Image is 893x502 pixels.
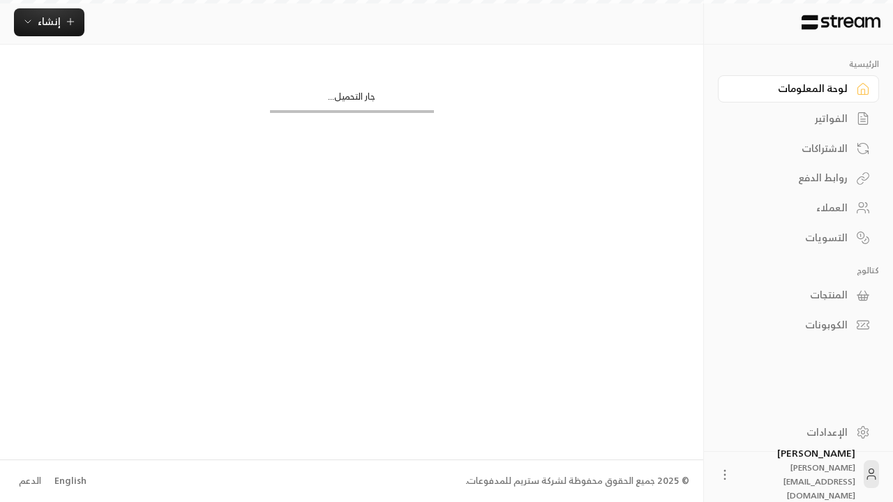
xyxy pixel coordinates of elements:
div: لوحة المعلومات [735,82,848,96]
img: Logo [800,15,882,30]
a: الدعم [14,469,45,494]
a: الفواتير [718,105,879,132]
div: جار التحميل... [270,90,434,110]
div: English [54,474,87,488]
div: الكوبونات [735,318,848,332]
div: المنتجات [735,288,848,302]
button: إنشاء [14,8,84,36]
div: © 2025 جميع الحقوق محفوظة لشركة ستريم للمدفوعات. [465,474,689,488]
div: العملاء [735,201,848,215]
div: الفواتير [735,112,848,125]
a: روابط الدفع [718,165,879,192]
a: لوحة المعلومات [718,75,879,102]
a: الكوبونات [718,312,879,339]
a: العملاء [718,195,879,222]
span: إنشاء [38,13,61,30]
a: الإعدادات [718,418,879,446]
div: [PERSON_NAME] [740,446,855,502]
p: الرئيسية [718,59,879,70]
div: روابط الدفع [735,171,848,185]
a: التسويات [718,224,879,251]
div: الإعدادات [735,425,848,439]
a: المنتجات [718,282,879,309]
div: التسويات [735,231,848,245]
p: كتالوج [718,265,879,276]
a: الاشتراكات [718,135,879,162]
div: الاشتراكات [735,142,848,155]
